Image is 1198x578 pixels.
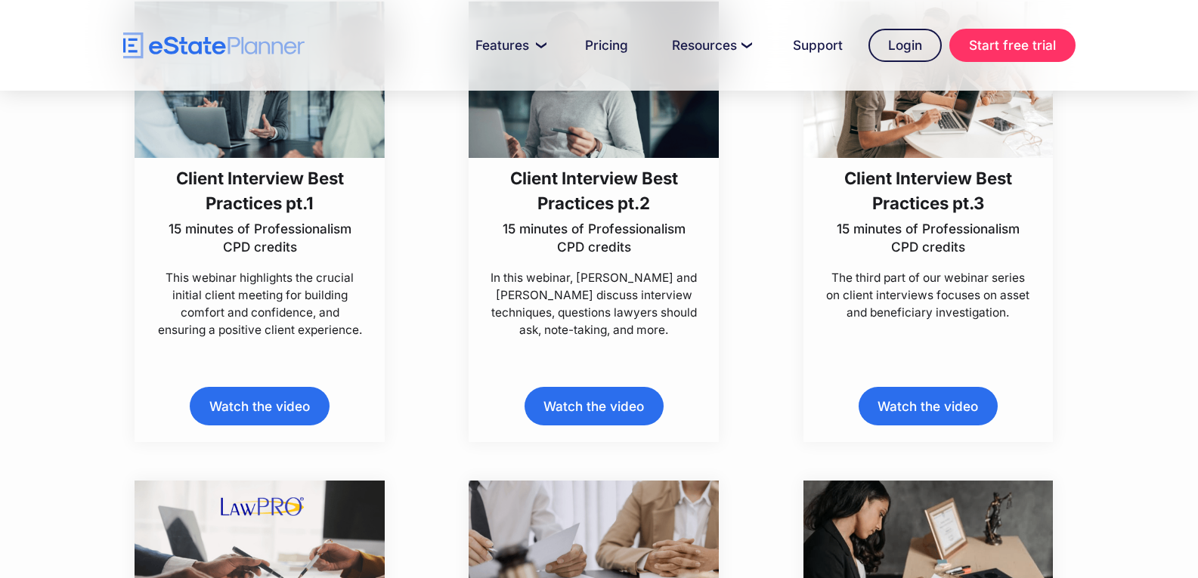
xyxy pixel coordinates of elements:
p: 15 minutes of Professionalism CPD credits [156,220,364,256]
a: Client Interview Best Practices pt.215 minutes of Professionalism CPD creditsIn this webinar, [PE... [469,2,719,339]
p: 15 minutes of Professionalism CPD credits [824,220,1032,256]
a: Features [457,30,559,60]
a: Resources [654,30,767,60]
p: This webinar highlights the crucial initial client meeting for building comfort and confidence, a... [156,269,364,339]
h3: Client Interview Best Practices pt.2 [490,165,698,216]
h3: Client Interview Best Practices pt.1 [156,165,364,216]
p: 15 minutes of Professionalism CPD credits [490,220,698,256]
a: Watch the video [525,387,664,425]
p: The third part of our webinar series on client interviews focuses on asset and beneficiary invest... [824,269,1032,321]
a: Start free trial [949,29,1076,62]
a: Client Interview Best Practices pt.315 minutes of Professionalism CPD creditsThe third part of ou... [803,2,1054,321]
h3: Client Interview Best Practices pt.3 [824,165,1032,216]
a: Watch the video [190,387,329,425]
a: Client Interview Best Practices pt.115 minutes of Professionalism CPD creditsThis webinar highlig... [135,2,385,339]
a: Login [868,29,942,62]
a: home [123,32,305,59]
a: Watch the video [859,387,998,425]
p: In this webinar, [PERSON_NAME] and [PERSON_NAME] discuss interview techniques, questions lawyers ... [490,269,698,339]
a: Pricing [567,30,646,60]
a: Support [775,30,861,60]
